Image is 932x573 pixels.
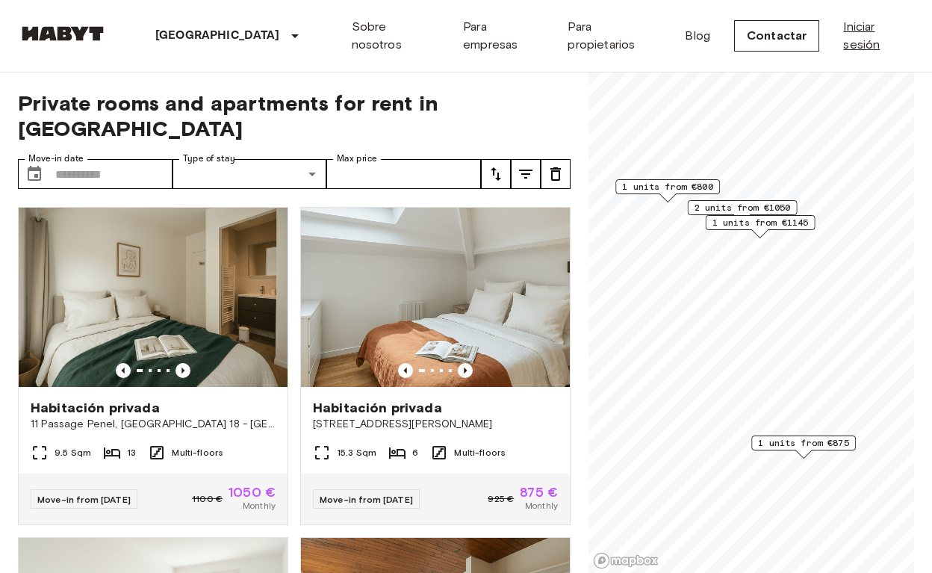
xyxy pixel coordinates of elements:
[568,18,661,54] a: Para propietarios
[593,552,659,569] a: Mapbox logo
[18,26,108,41] img: Habyt
[300,207,571,525] a: Marketing picture of unit FR-18-003-003-05Previous imagePrevious imageHabitación privada[STREET_A...
[412,446,418,459] span: 6
[28,152,84,165] label: Move-in date
[301,208,570,387] img: Marketing picture of unit FR-18-003-003-05
[734,20,819,52] a: Contactar
[229,486,276,499] span: 1050 €
[337,152,377,165] label: Max price
[31,417,276,432] span: 11 Passage Penel, [GEOGRAPHIC_DATA] 18 - [GEOGRAPHIC_DATA]
[463,18,544,54] a: Para empresas
[481,159,511,189] button: tune
[192,492,223,506] span: 1100 €
[695,201,791,214] span: 2 units from €1050
[155,27,280,45] p: [GEOGRAPHIC_DATA]
[511,159,541,189] button: tune
[751,436,856,459] div: Map marker
[541,159,571,189] button: tune
[55,446,91,459] span: 9.5 Sqm
[183,152,235,165] label: Type of stay
[127,446,136,459] span: 13
[172,446,223,459] span: Multi-floors
[19,159,49,189] button: Choose date
[18,90,571,141] span: Private rooms and apartments for rent in [GEOGRAPHIC_DATA]
[398,363,413,378] button: Previous image
[685,27,710,45] a: Blog
[712,216,809,229] span: 1 units from €1145
[320,494,413,505] span: Move-in from [DATE]
[352,18,440,54] a: Sobre nosotros
[706,215,815,238] div: Map marker
[758,436,849,450] span: 1 units from €875
[337,446,376,459] span: 15.3 Sqm
[458,363,473,378] button: Previous image
[488,492,514,506] span: 925 €
[243,499,276,512] span: Monthly
[520,486,558,499] span: 875 €
[525,499,558,512] span: Monthly
[116,363,131,378] button: Previous image
[37,494,131,505] span: Move-in from [DATE]
[843,18,914,54] a: Iniciar sesión
[622,180,713,193] span: 1 units from €800
[18,207,288,525] a: Marketing picture of unit FR-18-011-001-008Previous imagePrevious imageHabitación privada11 Passa...
[454,446,506,459] span: Multi-floors
[19,208,288,387] img: Marketing picture of unit FR-18-011-001-008
[175,363,190,378] button: Previous image
[31,399,160,417] span: Habitación privada
[688,200,798,223] div: Map marker
[313,399,442,417] span: Habitación privada
[615,179,720,202] div: Map marker
[313,417,558,432] span: [STREET_ADDRESS][PERSON_NAME]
